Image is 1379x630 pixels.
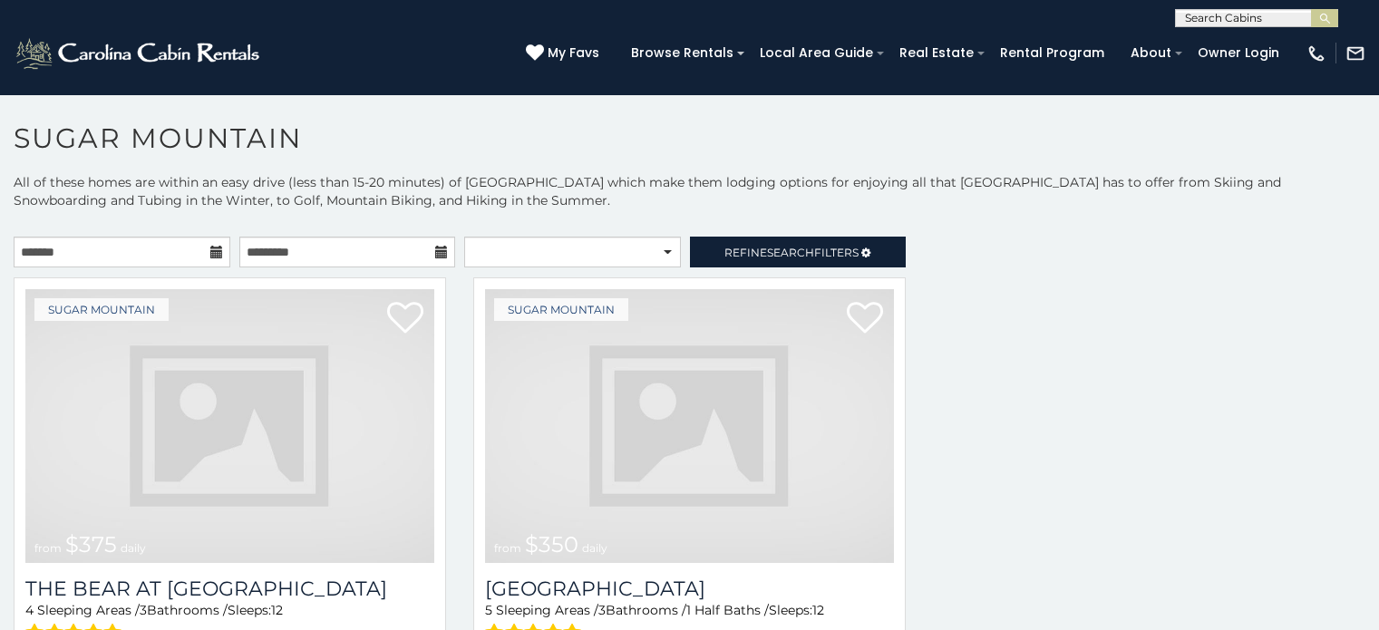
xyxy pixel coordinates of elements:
a: Rental Program [991,39,1113,67]
span: from [34,541,62,555]
img: phone-regular-white.png [1306,44,1326,63]
span: $350 [525,531,578,557]
img: dummy-image.jpg [485,289,894,563]
span: 3 [140,602,147,618]
img: White-1-2.png [14,35,265,72]
span: 5 [485,602,492,618]
a: Real Estate [890,39,983,67]
img: mail-regular-white.png [1345,44,1365,63]
a: Browse Rentals [622,39,743,67]
span: 12 [812,602,824,618]
span: daily [582,541,607,555]
span: from [494,541,521,555]
span: My Favs [548,44,599,63]
a: Local Area Guide [751,39,882,67]
a: Add to favorites [387,300,423,338]
a: The Bear At [GEOGRAPHIC_DATA] [25,577,434,601]
a: My Favs [526,44,604,63]
h3: The Bear At Sugar Mountain [25,577,434,601]
span: Refine Filters [724,246,859,259]
h3: Grouse Moor Lodge [485,577,894,601]
a: Add to favorites [847,300,883,338]
a: RefineSearchFilters [690,237,907,267]
img: dummy-image.jpg [25,289,434,563]
a: Sugar Mountain [34,298,169,321]
span: $375 [65,531,117,557]
a: Sugar Mountain [494,298,628,321]
a: Owner Login [1189,39,1288,67]
a: from $375 daily [25,289,434,563]
span: 12 [271,602,283,618]
a: About [1122,39,1180,67]
span: daily [121,541,146,555]
a: from $350 daily [485,289,894,563]
span: 1 Half Baths / [686,602,769,618]
span: Search [767,246,814,259]
span: 3 [598,602,606,618]
span: 4 [25,602,34,618]
a: [GEOGRAPHIC_DATA] [485,577,894,601]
